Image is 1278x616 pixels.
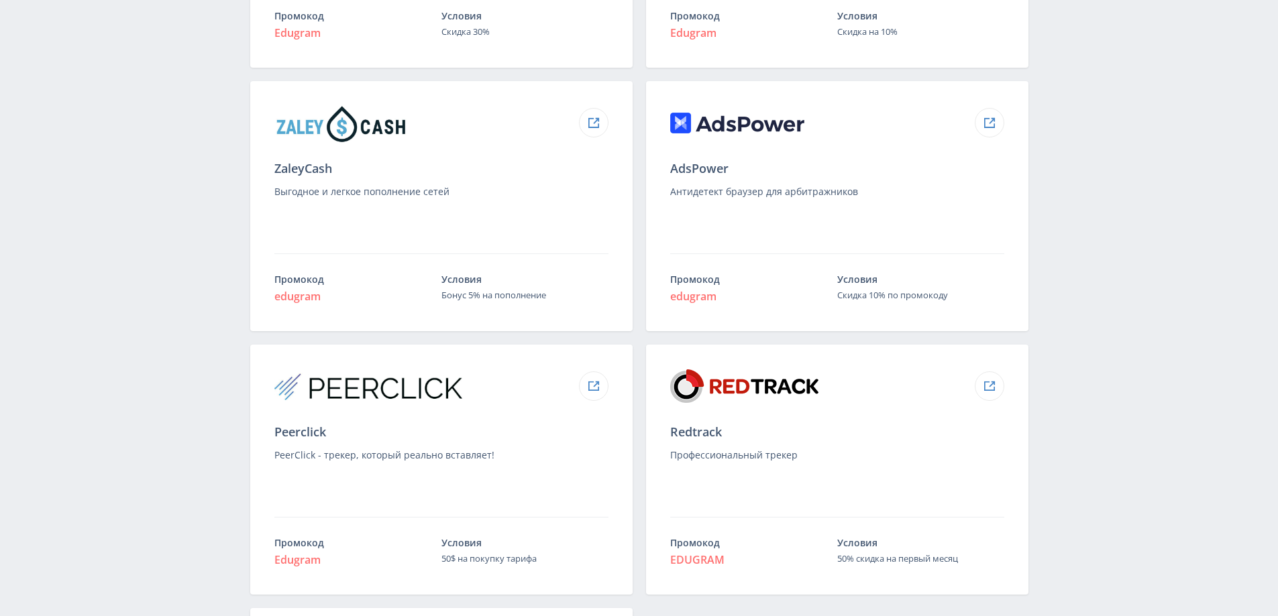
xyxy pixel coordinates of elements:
img: Logo: AdsPower [670,113,804,133]
img: External Link Icon [983,117,996,128]
p: ZaleyCash [274,162,608,176]
p: Условия [441,11,608,21]
p: Условия [837,538,1004,548]
p: Edugram [274,554,441,566]
p: Промокод [670,11,837,21]
img: Logo: Peerclick [274,373,462,400]
p: Условия [441,274,608,285]
p: PeerClick - трекер, который реально вставляет! [274,447,608,463]
p: Скидка на 10% [837,27,1004,36]
a: External Link Icon [975,371,1004,401]
p: Промокод [670,274,837,285]
p: Промокод [670,538,837,548]
img: External Link Icon [588,117,600,128]
p: Edugram [274,27,441,39]
a: External Link Icon [579,108,608,137]
p: Антидетект браузер для арбитражников [670,184,1004,200]
p: Промокод [274,11,441,21]
p: Скидка 30% [441,27,608,36]
p: EDUGRAM [670,554,837,566]
p: Профессиональный трекер [670,447,1004,463]
p: Скидка 10% по промокоду [837,290,1004,300]
p: 50$ на покупку тарифа [441,554,608,563]
p: Условия [837,274,1004,285]
p: 50% скидка на первый месяц [837,554,1004,563]
p: Промокод [274,538,441,548]
p: Промокод [274,274,441,285]
img: External Link Icon [983,381,996,391]
p: edugram [670,290,837,302]
p: Выгодное и легкое пополнение сетей [274,184,608,200]
img: Logo: ZaleyCash [274,105,408,143]
a: External Link Icon [975,108,1004,137]
img: Logo: Redtrack [670,369,818,403]
p: Бонус 5% на пополнение [441,290,608,300]
p: Redtrack [670,425,1004,439]
p: Условия [441,538,608,548]
a: External Link Icon [579,371,608,401]
p: edugram [274,290,441,302]
p: AdsPower [670,162,1004,176]
p: Условия [837,11,1004,21]
img: External Link Icon [588,381,600,391]
p: Peerclick [274,425,608,439]
p: Edugram [670,27,837,39]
